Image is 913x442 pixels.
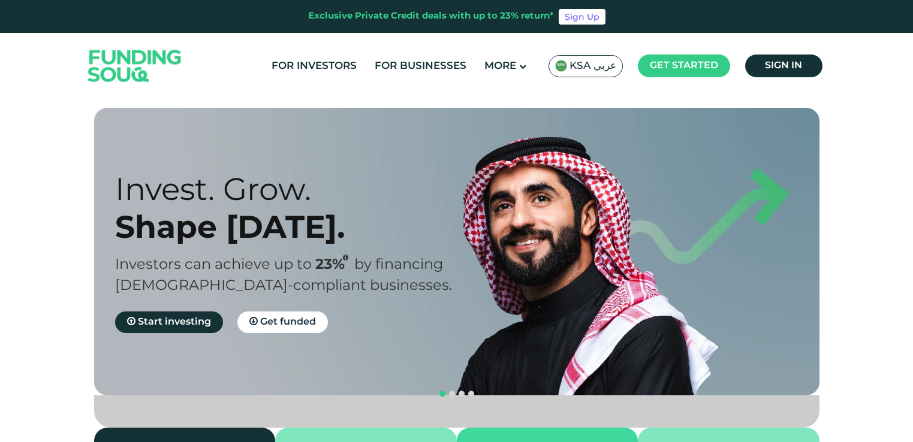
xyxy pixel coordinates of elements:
[555,60,567,72] img: SA Flag
[447,389,457,399] button: navigation
[115,258,312,272] span: Investors can achieve up to
[438,389,447,399] button: navigation
[484,61,516,71] span: More
[115,170,478,208] div: Invest. Grow.
[269,56,360,76] a: For Investors
[457,389,466,399] button: navigation
[115,311,223,333] a: Start investing
[559,9,605,25] a: Sign Up
[343,255,348,261] i: 23% IRR (expected) ~ 15% Net yield (expected)
[466,389,476,399] button: navigation
[138,317,211,326] span: Start investing
[315,258,354,272] span: 23%
[372,56,469,76] a: For Businesses
[650,61,718,70] span: Get started
[76,36,194,96] img: Logo
[260,317,316,326] span: Get funded
[745,55,822,77] a: Sign in
[237,311,328,333] a: Get funded
[570,59,616,73] span: KSA عربي
[765,61,802,70] span: Sign in
[115,208,478,246] div: Shape [DATE].
[308,10,554,23] div: Exclusive Private Credit deals with up to 23% return*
